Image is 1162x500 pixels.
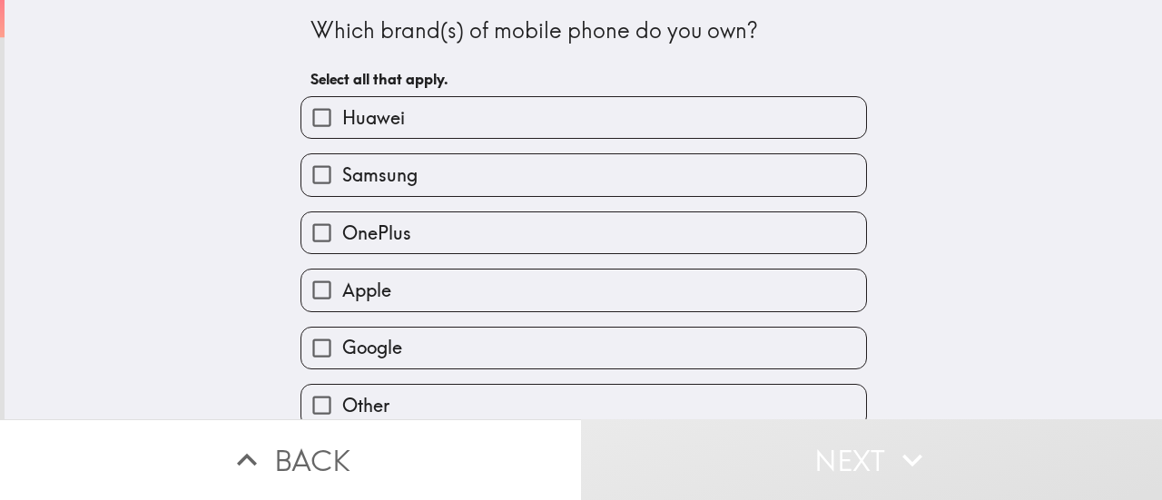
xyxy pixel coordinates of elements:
button: Google [301,328,866,368]
button: Huawei [301,97,866,138]
button: Other [301,385,866,426]
button: OnePlus [301,212,866,253]
button: Next [581,419,1162,500]
button: Apple [301,270,866,310]
button: Samsung [301,154,866,195]
span: Google [342,335,402,360]
h6: Select all that apply. [310,69,857,89]
span: Huawei [342,105,405,131]
span: Samsung [342,162,418,188]
span: OnePlus [342,221,411,246]
div: Which brand(s) of mobile phone do you own? [310,15,857,46]
span: Apple [342,278,391,303]
span: Other [342,393,389,418]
